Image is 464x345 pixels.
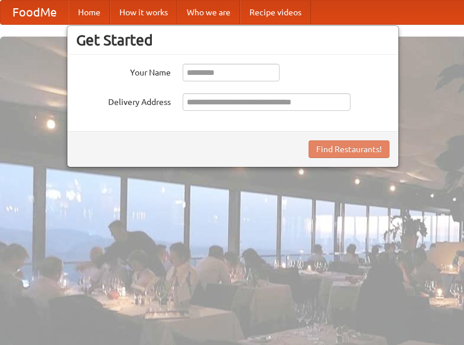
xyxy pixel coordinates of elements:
[240,1,311,24] a: Recipe videos
[76,64,171,78] label: Your Name
[76,31,390,49] h3: Get Started
[69,1,110,24] a: Home
[76,93,171,108] label: Delivery Address
[110,1,177,24] a: How it works
[309,140,390,158] button: Find Restaurants!
[1,1,69,24] a: FoodMe
[177,1,240,24] a: Who we are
